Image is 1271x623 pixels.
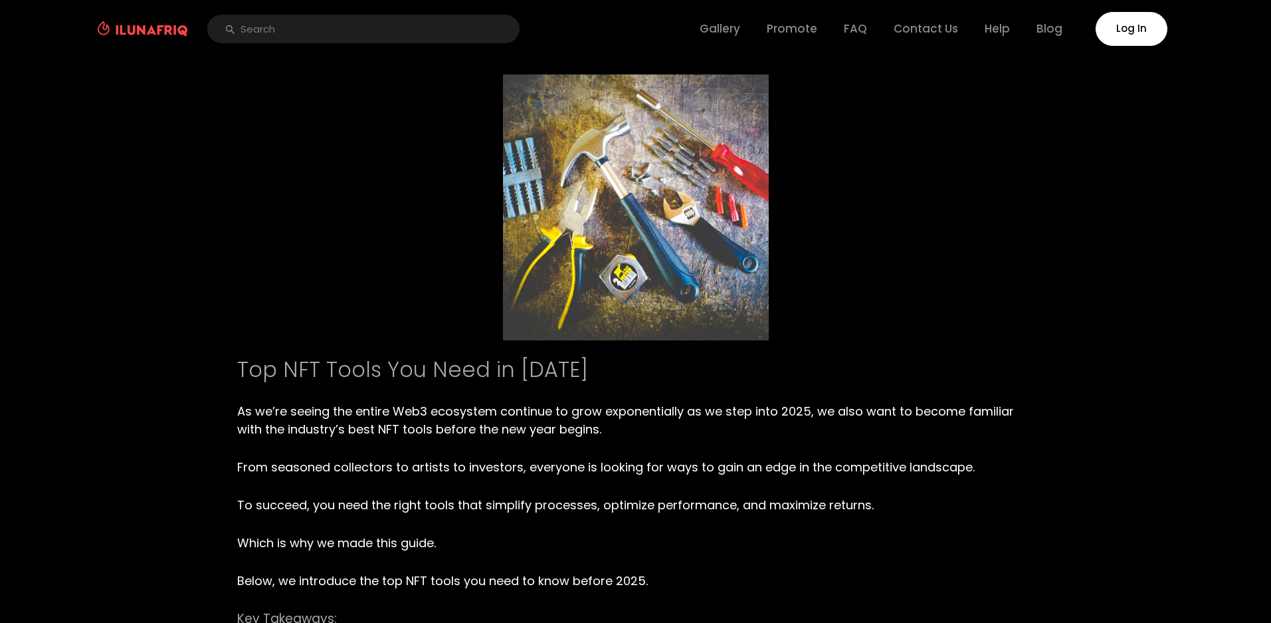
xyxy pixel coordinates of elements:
a: Blog [1036,21,1062,37]
span: As we’re seeing the entire Web3 ecosystem continue to grow exponentially as we step into 2025, we... [237,403,1014,437]
a: Contact Us [894,21,958,37]
img: NFT-Tools-2025 [503,74,769,340]
span: Which is why we made this guide. [237,535,436,551]
a: Promote [767,21,817,37]
img: logo ilunafriq [98,21,187,37]
h1: Top NFT Tools You Need in [DATE] [237,354,1034,386]
input: Search [207,15,520,43]
a: FAQ [844,21,867,37]
span: From seasoned collectors to artists to investors, everyone is looking for ways to gain an edge in... [237,459,975,475]
a: Help [985,21,1010,37]
span: To succeed, you need the right tools that simplify processes, optimize performance, and maximize ... [237,497,874,513]
span: Below, we introduce the top NFT tools you need to know before 2025. [237,572,648,589]
a: Gallery [700,21,740,37]
a: Log In [1096,12,1167,46]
